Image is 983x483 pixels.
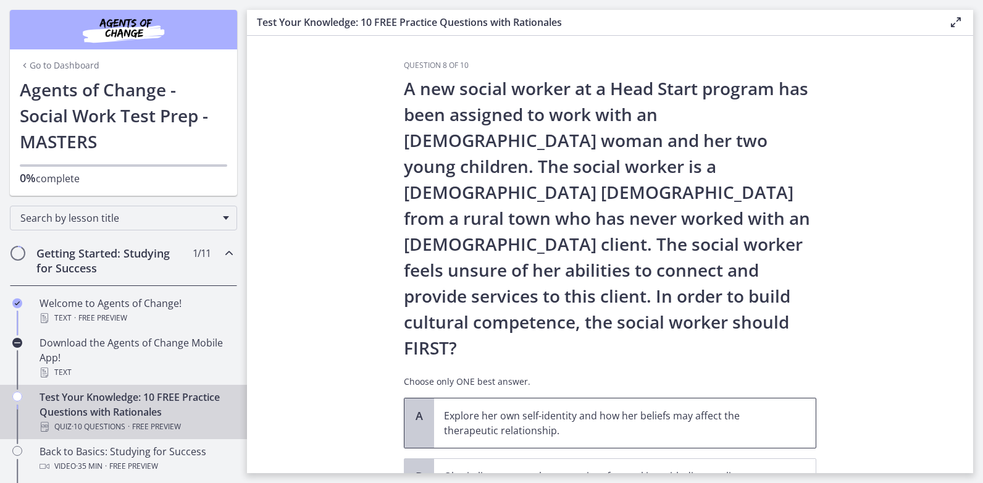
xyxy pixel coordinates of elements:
[193,246,211,261] span: 1 / 11
[40,365,232,380] div: Text
[20,170,227,186] p: complete
[10,206,237,230] div: Search by lesson title
[49,15,198,44] img: Agents of Change
[20,77,227,154] h1: Agents of Change - Social Work Test Prep - MASTERS
[20,211,217,225] span: Search by lesson title
[105,459,107,474] span: ·
[40,419,232,434] div: Quiz
[40,459,232,474] div: Video
[74,311,76,325] span: ·
[128,419,130,434] span: ·
[78,311,127,325] span: Free preview
[20,59,99,72] a: Go to Dashboard
[109,459,158,474] span: Free preview
[72,419,125,434] span: · 10 Questions
[76,459,102,474] span: · 35 min
[12,298,22,308] i: Completed
[404,61,816,70] h3: Question 8 of 10
[40,296,232,325] div: Welcome to Agents of Change!
[444,408,781,438] p: Explore her own self-identity and how her beliefs may affect the therapeutic relationship.
[132,419,181,434] span: Free preview
[412,408,427,423] span: A
[40,311,232,325] div: Text
[20,170,36,185] span: 0%
[404,75,816,361] p: A new social worker at a Head Start program has been assigned to work with an [DEMOGRAPHIC_DATA] ...
[257,15,929,30] h3: Test Your Knowledge: 10 FREE Practice Questions with Rationales
[36,246,187,275] h2: Getting Started: Studying for Success
[40,390,232,434] div: Test Your Knowledge: 10 FREE Practice Questions with Rationales
[40,444,232,474] div: Back to Basics: Studying for Success
[404,376,816,388] p: Choose only ONE best answer.
[40,335,232,380] div: Download the Agents of Change Mobile App!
